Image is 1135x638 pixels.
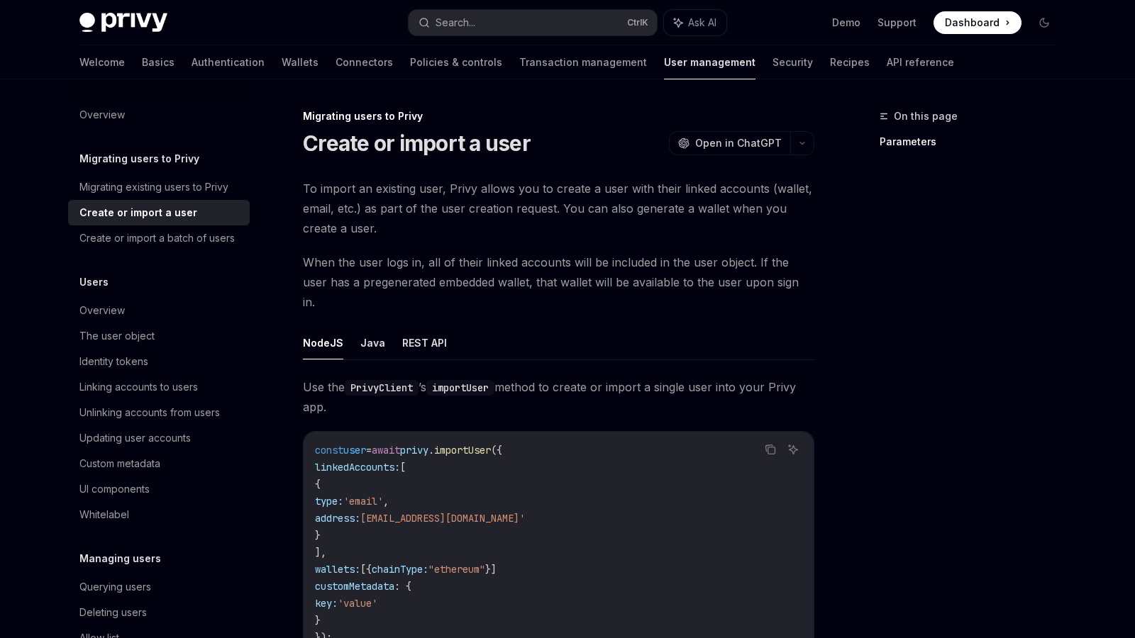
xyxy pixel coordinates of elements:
div: Search... [436,14,475,31]
a: Policies & controls [410,45,502,79]
span: { [315,478,321,491]
button: Ask AI [664,10,726,35]
h5: Managing users [79,550,161,567]
div: Linking accounts to users [79,379,198,396]
a: Identity tokens [68,349,250,374]
a: Create or import a user [68,200,250,225]
span: Dashboard [945,16,1000,30]
a: Authentication [192,45,265,79]
div: Overview [79,106,125,123]
div: Migrating users to Privy [303,109,814,123]
span: await [372,444,400,457]
div: Updating user accounts [79,430,191,447]
span: ], [315,546,326,559]
a: UI components [68,476,250,502]
span: "ethereum" [428,563,485,576]
button: Open in ChatGPT [669,131,790,155]
a: Unlinking accounts from users [68,400,250,425]
div: Identity tokens [79,353,148,370]
span: chainType: [372,563,428,576]
button: NodeJS [303,326,343,359]
a: Querying users [68,574,250,600]
span: } [315,529,321,542]
span: On this page [894,108,958,125]
div: Custom metadata [79,455,160,472]
h5: Migrating users to Privy [79,150,199,167]
a: Transaction management [519,45,647,79]
a: Dashboard [934,11,1021,34]
a: Security [773,45,813,79]
a: Updating user accounts [68,425,250,451]
span: linkedAccounts: [315,461,400,474]
span: : { [394,580,411,593]
a: API reference [887,45,954,79]
div: Overview [79,302,125,319]
a: User management [664,45,755,79]
span: } [315,614,321,627]
h1: Create or import a user [303,130,531,156]
a: Wallets [282,45,319,79]
span: importUser [434,444,491,457]
span: type: [315,495,343,508]
span: wallets: [315,563,360,576]
a: The user object [68,323,250,349]
a: Custom metadata [68,451,250,476]
span: [EMAIL_ADDRESS][DOMAIN_NAME]' [360,512,525,525]
div: Deleting users [79,604,147,621]
span: ({ [491,444,502,457]
h5: Users [79,274,109,291]
span: address: [315,512,360,525]
a: Migrating existing users to Privy [68,174,250,200]
a: Overview [68,102,250,128]
span: Use the ’s method to create or import a single user into your Privy app. [303,377,814,417]
span: privy [400,444,428,457]
button: Java [360,326,385,359]
span: const [315,444,343,457]
a: Demo [832,16,860,30]
a: Deleting users [68,600,250,625]
span: [{ [360,563,372,576]
button: Copy the contents from the code block [761,440,780,459]
span: . [428,444,434,457]
div: Unlinking accounts from users [79,404,220,421]
span: Ctrl K [627,17,648,28]
span: Open in ChatGPT [695,136,782,150]
a: Parameters [880,130,1067,153]
code: importUser [426,380,494,396]
a: Connectors [336,45,393,79]
button: REST API [402,326,447,359]
span: customMetadata [315,580,394,593]
span: 'email' [343,495,383,508]
code: PrivyClient [345,380,419,396]
span: [ [400,461,406,474]
span: , [383,495,389,508]
span: = [366,444,372,457]
span: 'value' [338,597,377,610]
div: Migrating existing users to Privy [79,179,228,196]
button: Search...CtrlK [409,10,657,35]
button: Ask AI [784,440,802,459]
div: Create or import a batch of users [79,230,235,247]
a: Welcome [79,45,125,79]
a: Linking accounts to users [68,374,250,400]
span: }] [485,563,497,576]
img: dark logo [79,13,167,33]
a: Support [877,16,917,30]
a: Overview [68,298,250,323]
a: Whitelabel [68,502,250,527]
span: key: [315,597,338,610]
span: When the user logs in, all of their linked accounts will be included in the user object. If the u... [303,252,814,312]
a: Recipes [830,45,870,79]
a: Basics [142,45,175,79]
button: Toggle dark mode [1033,11,1056,34]
div: Create or import a user [79,204,197,221]
span: Ask AI [688,16,716,30]
span: user [343,444,366,457]
div: Querying users [79,578,151,595]
a: Create or import a batch of users [68,225,250,251]
div: Whitelabel [79,506,129,523]
div: The user object [79,328,155,345]
div: UI components [79,481,150,498]
span: To import an existing user, Privy allows you to create a user with their linked accounts (wallet,... [303,179,814,238]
